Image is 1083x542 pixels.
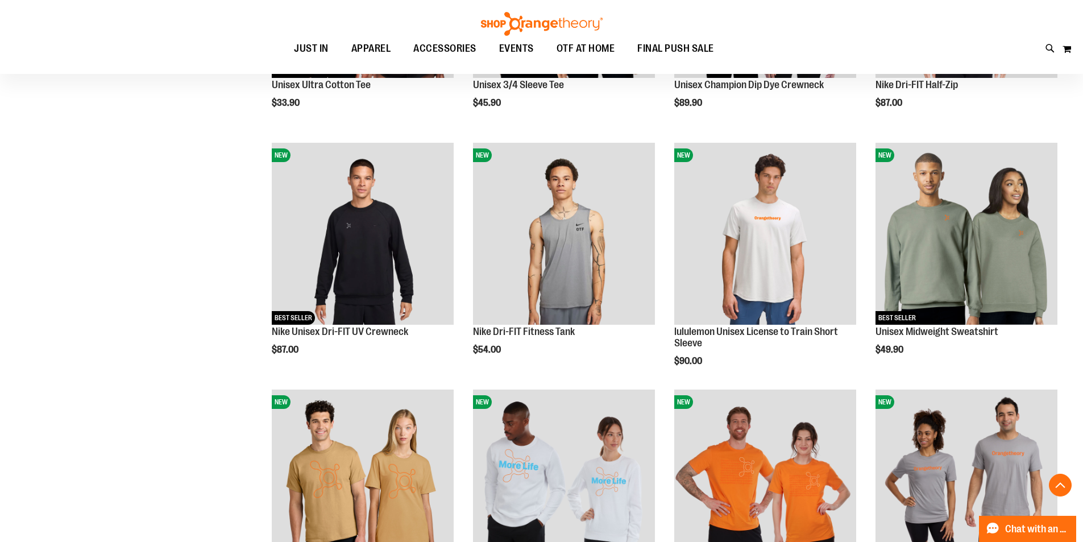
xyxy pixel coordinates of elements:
span: APPAREL [351,36,391,61]
span: $45.90 [473,98,503,108]
span: $87.00 [272,345,300,355]
span: NEW [272,395,291,409]
span: NEW [473,395,492,409]
span: Chat with an Expert [1005,524,1069,535]
img: Shop Orangetheory [479,12,604,36]
a: Unisex 3/4 Sleeve Tee [473,79,564,90]
a: lululemon Unisex License to Train Short Sleeve [674,326,838,349]
span: BEST SELLER [272,311,315,325]
span: NEW [473,148,492,162]
span: $87.00 [875,98,904,108]
span: NEW [674,148,693,162]
span: BEST SELLER [875,311,919,325]
button: Chat with an Expert [979,516,1077,542]
span: NEW [875,148,894,162]
span: $33.90 [272,98,301,108]
a: lululemon Unisex License to Train Short SleeveNEW [674,143,856,326]
button: Back To Top [1049,474,1072,497]
div: product [467,137,661,384]
span: NEW [272,148,291,162]
img: Nike Unisex Dri-FIT UV Crewneck [272,143,454,325]
img: Nike Dri-FIT Fitness Tank [473,143,655,325]
span: $49.90 [875,345,905,355]
span: JUST IN [294,36,329,61]
div: product [870,137,1063,384]
a: Unisex Ultra Cotton Tee [272,79,371,90]
span: NEW [875,395,894,409]
span: EVENTS [499,36,534,61]
a: Nike Dri-FIT Half-Zip [875,79,958,90]
span: $90.00 [674,356,704,366]
div: product [669,137,862,395]
a: Unisex Midweight Sweatshirt [875,326,998,337]
a: Nike Dri-FIT Fitness TankNEW [473,143,655,326]
a: Unisex Midweight SweatshirtNEWBEST SELLER [875,143,1057,326]
a: Nike Unisex Dri-FIT UV CrewneckNEWBEST SELLER [272,143,454,326]
span: OTF AT HOME [557,36,615,61]
span: $54.00 [473,345,503,355]
span: ACCESSORIES [413,36,476,61]
img: Unisex Midweight Sweatshirt [875,143,1057,325]
a: Nike Dri-FIT Fitness Tank [473,326,575,337]
a: Unisex Champion Dip Dye Crewneck [674,79,824,90]
a: Nike Unisex Dri-FIT UV Crewneck [272,326,408,337]
span: FINAL PUSH SALE [637,36,714,61]
span: $89.90 [674,98,704,108]
span: NEW [674,395,693,409]
div: product [266,137,459,384]
img: lululemon Unisex License to Train Short Sleeve [674,143,856,325]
